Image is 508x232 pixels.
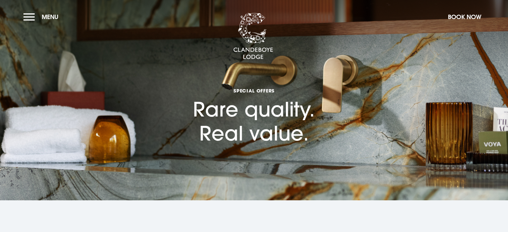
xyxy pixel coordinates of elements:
[445,10,485,24] button: Book Now
[23,10,62,24] button: Menu
[42,13,58,21] span: Menu
[233,13,273,60] img: Clandeboye Lodge
[193,87,315,94] span: Special Offers
[193,58,315,145] h1: Rare quality. Real value.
